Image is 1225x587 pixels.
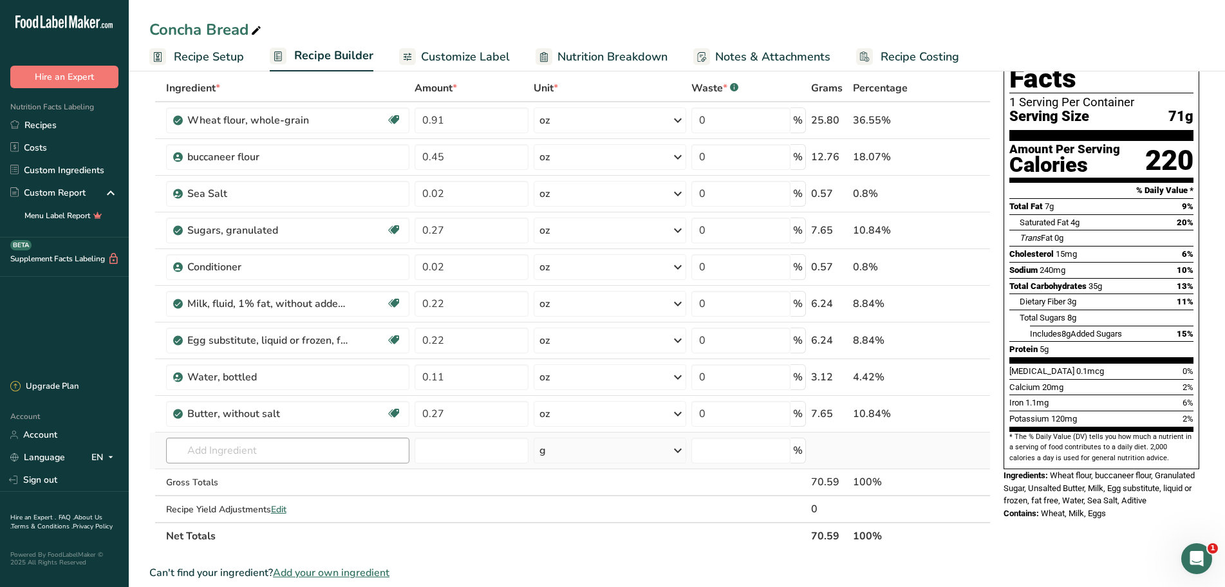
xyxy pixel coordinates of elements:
[10,513,102,531] a: About Us .
[1025,398,1049,407] span: 1.1mg
[174,48,244,66] span: Recipe Setup
[1009,432,1193,463] section: * The % Daily Value (DV) tells you how much a nutrient in a serving of food contributes to a dail...
[1054,233,1063,243] span: 0g
[811,501,848,517] div: 0
[853,369,930,385] div: 4.42%
[539,333,550,348] div: oz
[1181,543,1212,574] iframe: Intercom live chat
[811,186,848,201] div: 0.57
[187,406,348,422] div: Butter, without salt
[1061,329,1071,339] span: 8g
[1177,218,1193,227] span: 20%
[539,259,550,275] div: oz
[1009,344,1038,354] span: Protein
[10,551,118,566] div: Powered By FoodLabelMaker © 2025 All Rights Reserved
[1009,281,1087,291] span: Total Carbohydrates
[1020,233,1041,243] i: Trans
[1009,414,1049,424] span: Potassium
[811,369,848,385] div: 3.12
[1009,109,1089,125] span: Serving Size
[166,503,409,516] div: Recipe Yield Adjustments
[1020,218,1069,227] span: Saturated Fat
[187,296,348,312] div: Milk, fluid, 1% fat, without added vitamin A and [MEDICAL_DATA]
[10,240,32,250] div: BETA
[853,296,930,312] div: 8.84%
[421,48,510,66] span: Customize Label
[1009,382,1040,392] span: Calcium
[853,149,930,165] div: 18.07%
[539,406,550,422] div: oz
[1168,109,1193,125] span: 71g
[811,259,848,275] div: 0.57
[693,42,830,71] a: Notes & Attachments
[187,333,348,348] div: Egg substitute, liquid or frozen, fat free
[1177,265,1193,275] span: 10%
[809,522,850,549] th: 70.59
[1182,201,1193,211] span: 9%
[853,333,930,348] div: 8.84%
[10,513,56,522] a: Hire an Expert .
[539,186,550,201] div: oz
[1183,414,1193,424] span: 2%
[10,446,65,469] a: Language
[536,42,668,71] a: Nutrition Breakdown
[811,223,848,238] div: 7.65
[1009,183,1193,198] section: % Daily Value *
[1009,201,1043,211] span: Total Fat
[1020,297,1065,306] span: Dietary Fiber
[399,42,510,71] a: Customize Label
[539,149,550,165] div: oz
[415,80,457,96] span: Amount
[187,186,348,201] div: Sea Salt
[539,296,550,312] div: oz
[273,565,389,581] span: Add your own ingredient
[811,333,848,348] div: 6.24
[853,80,908,96] span: Percentage
[1020,233,1052,243] span: Fat
[1009,265,1038,275] span: Sodium
[294,47,373,64] span: Recipe Builder
[539,113,550,128] div: oz
[1177,281,1193,291] span: 13%
[10,66,118,88] button: Hire an Expert
[187,149,348,165] div: buccaneer flour
[91,450,118,465] div: EN
[1056,249,1077,259] span: 15mg
[187,223,348,238] div: Sugars, granulated
[539,223,550,238] div: oz
[1051,414,1077,424] span: 120mg
[1040,344,1049,354] span: 5g
[1177,329,1193,339] span: 15%
[853,406,930,422] div: 10.84%
[811,296,848,312] div: 6.24
[149,42,244,71] a: Recipe Setup
[811,149,848,165] div: 12.76
[1009,156,1120,174] div: Calories
[691,80,738,96] div: Waste
[850,522,932,549] th: 100%
[270,41,373,72] a: Recipe Builder
[1067,297,1076,306] span: 3g
[1004,471,1048,480] span: Ingredients:
[715,48,830,66] span: Notes & Attachments
[853,223,930,238] div: 10.84%
[187,369,348,385] div: Water, bottled
[1009,249,1054,259] span: Cholesterol
[166,438,409,463] input: Add Ingredient
[853,186,930,201] div: 0.8%
[1009,96,1193,109] div: 1 Serving Per Container
[1009,144,1120,156] div: Amount Per Serving
[1009,366,1074,376] span: [MEDICAL_DATA]
[1177,297,1193,306] span: 11%
[1040,265,1065,275] span: 240mg
[853,474,930,490] div: 100%
[1045,201,1054,211] span: 7g
[1030,329,1122,339] span: Includes Added Sugars
[539,369,550,385] div: oz
[1182,249,1193,259] span: 6%
[1071,218,1080,227] span: 4g
[881,48,959,66] span: Recipe Costing
[10,380,79,393] div: Upgrade Plan
[1009,34,1193,93] h1: Nutrition Facts
[11,522,73,531] a: Terms & Conditions .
